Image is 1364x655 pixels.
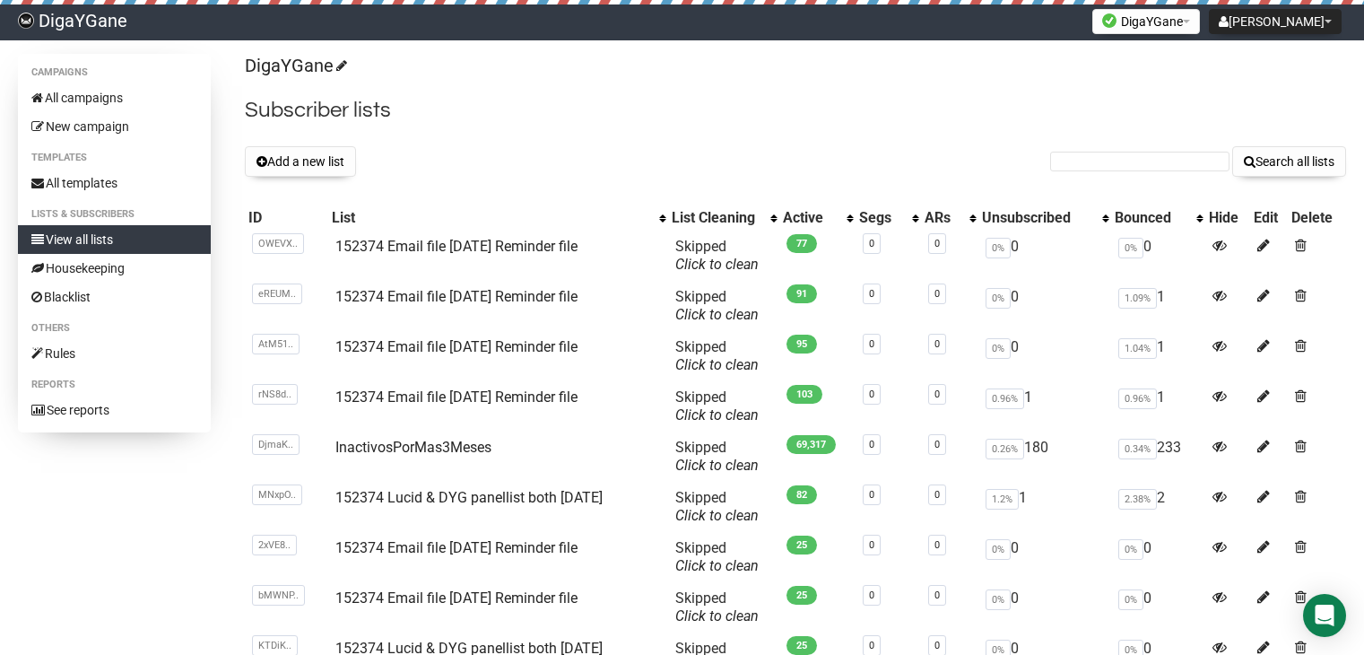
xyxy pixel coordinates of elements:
a: Rules [18,339,211,368]
a: Click to clean [675,457,759,474]
span: 0% [986,539,1011,560]
td: 1 [978,482,1111,532]
a: 152374 Email file [DATE] Reminder file [335,589,578,607]
button: Search all lists [1232,146,1346,177]
div: Hide [1209,209,1246,227]
a: 0 [869,539,874,551]
a: Click to clean [675,507,759,524]
th: ID: No sort applied, sorting is disabled [245,205,328,231]
li: Lists & subscribers [18,204,211,225]
a: 0 [869,589,874,601]
span: 0% [1118,589,1143,610]
div: Segs [859,209,902,227]
div: ID [248,209,325,227]
span: 69,317 [786,435,836,454]
span: 0.96% [986,389,1024,409]
a: Housekeeping [18,254,211,283]
th: Segs: No sort applied, activate to apply an ascending sort [856,205,920,231]
a: DigaYGane [245,55,344,76]
span: 2xVE8.. [252,535,297,555]
td: 1 [1111,331,1205,381]
div: Edit [1254,209,1284,227]
span: Skipped [675,439,759,474]
span: eREUM.. [252,284,302,304]
a: 0 [934,389,940,400]
span: MNxpO.. [252,485,302,505]
span: Skipped [675,539,759,574]
a: 152374 Email file [DATE] Reminder file [335,539,578,556]
div: List [332,209,650,227]
a: Click to clean [675,356,759,373]
a: 0 [934,238,940,249]
a: 0 [869,238,874,249]
th: Unsubscribed: No sort applied, activate to apply an ascending sort [978,205,1111,231]
li: Others [18,318,211,339]
a: Click to clean [675,256,759,273]
button: Add a new list [245,146,356,177]
a: 0 [869,389,874,400]
span: 0% [986,589,1011,610]
li: Reports [18,374,211,396]
a: Click to clean [675,306,759,323]
td: 1 [978,381,1111,432]
span: Skipped [675,288,759,323]
a: 152374 Email file [DATE] Reminder file [335,338,578,355]
li: Templates [18,147,211,169]
th: ARs: No sort applied, activate to apply an ascending sort [921,205,978,231]
a: 0 [934,489,940,501]
div: Open Intercom Messenger [1303,594,1346,637]
span: 77 [786,234,817,253]
span: 95 [786,335,817,354]
span: 25 [786,636,817,655]
td: 0 [1111,231,1205,281]
a: 0 [934,589,940,601]
div: Bounced [1115,209,1187,227]
th: Delete: No sort applied, sorting is disabled [1288,205,1346,231]
th: Bounced: No sort applied, activate to apply an ascending sort [1111,205,1205,231]
h2: Subscriber lists [245,94,1346,127]
a: 0 [869,338,874,350]
a: 152374 Email file [DATE] Reminder file [335,238,578,255]
a: 0 [869,640,874,651]
a: 0 [869,288,874,300]
td: 1 [1111,381,1205,432]
th: Hide: No sort applied, sorting is disabled [1205,205,1249,231]
a: InactivosPorMas3Meses [335,439,491,456]
th: Active: No sort applied, activate to apply an ascending sort [779,205,856,231]
span: Skipped [675,489,759,524]
th: List: No sort applied, activate to apply an ascending sort [328,205,668,231]
span: OWEVX.. [252,233,304,254]
td: 233 [1111,432,1205,482]
a: 0 [934,338,940,350]
span: Skipped [675,389,759,424]
span: 1.09% [1118,288,1157,309]
td: 2 [1111,482,1205,532]
span: 1.2% [986,489,1019,510]
td: 0 [978,582,1111,633]
a: 152374 Email file [DATE] Reminder file [335,288,578,305]
span: 0.96% [1118,389,1157,409]
a: 0 [934,539,940,551]
a: All campaigns [18,83,211,112]
span: Skipped [675,238,759,273]
a: Blacklist [18,283,211,311]
div: List Cleaning [672,209,761,227]
th: List Cleaning: No sort applied, activate to apply an ascending sort [668,205,779,231]
a: 0 [934,439,940,450]
span: 0% [1118,539,1143,560]
td: 1 [1111,281,1205,331]
a: See reports [18,396,211,424]
a: Click to clean [675,406,759,424]
span: 25 [786,536,817,555]
div: Delete [1291,209,1342,227]
span: AtM51.. [252,334,300,354]
td: 0 [1111,582,1205,633]
span: 0% [986,238,1011,258]
span: DjmaK.. [252,434,300,455]
span: 2.38% [1118,489,1157,510]
div: Active [783,209,838,227]
span: bMWNP.. [252,585,305,606]
li: Campaigns [18,62,211,83]
td: 0 [978,532,1111,582]
span: 103 [786,385,822,404]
